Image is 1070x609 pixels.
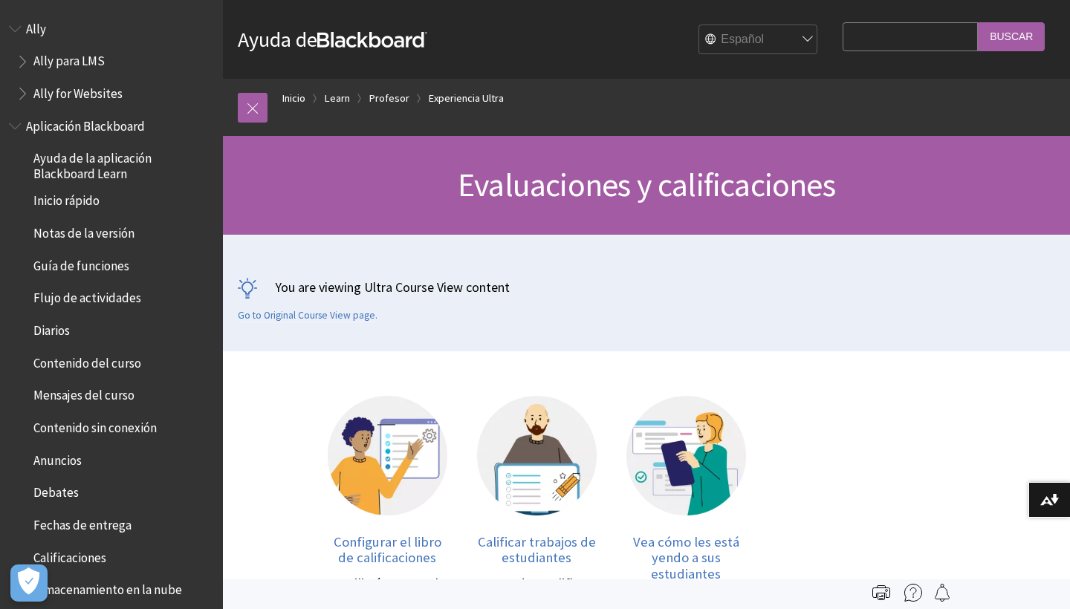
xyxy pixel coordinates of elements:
a: Learn [325,89,350,108]
button: Open Preferences [10,564,48,602]
span: Notas de la versión [33,221,134,241]
img: Dibujo de una persona con un dispositivo móvil y pantallas de informes que se muestran detrás. [626,396,746,515]
span: Evaluaciones y calificaciones [458,164,835,205]
p: You are viewing Ultra Course View content [238,278,1055,296]
span: Contenido del curso [33,351,141,371]
span: Calificaciones [33,545,106,565]
a: Go to Original Course View page. [238,309,377,322]
span: Diarios [33,318,70,338]
select: Site Language Selector [699,25,818,55]
span: Ally [26,16,46,36]
strong: Blackboard [317,32,427,48]
a: Experiencia Ultra [429,89,504,108]
span: Vea cómo les está yendo a sus estudiantes [633,533,739,582]
span: Mensajes del curso [33,383,134,403]
nav: Book outline for Anthology Ally Help [9,16,214,106]
img: Print [872,584,890,602]
img: Follow this page [933,584,951,602]
span: Anuncios [33,448,82,468]
span: Ayuda de la aplicación Blackboard Learn [33,146,213,181]
span: Debates [33,481,79,501]
img: Dibujo de una persona frente a una pantalla con un ícono de configuración. [328,396,447,515]
a: Inicio [282,89,305,108]
span: Aplicación Blackboard [26,114,145,134]
span: Calificar trabajos de estudiantes [478,533,596,567]
img: More help [904,584,922,602]
input: Buscar [978,22,1045,51]
span: Inicio rápido [33,189,100,209]
span: Ally para LMS [33,49,105,69]
img: Dibujo de una persona detrás de una pantalla con un ícono de lápiz. [477,396,597,515]
span: Contenido sin conexión [33,415,157,435]
a: Ayuda deBlackboard [238,26,427,53]
span: Ally for Websites [33,81,123,101]
span: Guía de funciones [33,253,129,273]
span: Configurar el libro de calificaciones [334,533,441,567]
span: Almacenamiento en la nube [33,578,182,598]
span: Flujo de actividades [33,286,141,306]
span: Fechas de entrega [33,512,132,533]
a: Profesor [369,89,409,108]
